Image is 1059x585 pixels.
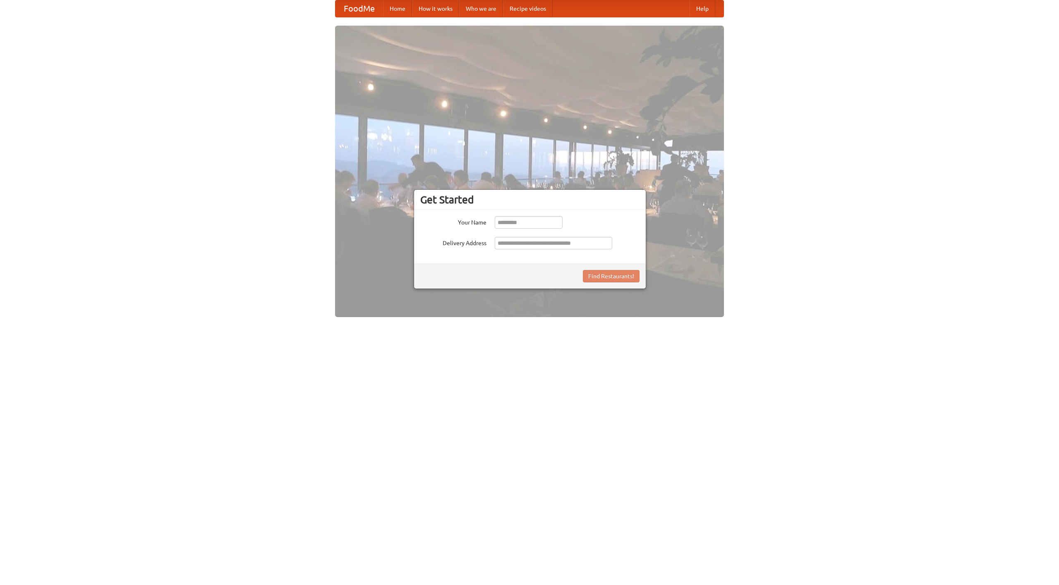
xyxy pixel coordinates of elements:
label: Delivery Address [420,237,486,247]
a: Help [690,0,715,17]
a: How it works [412,0,459,17]
a: Who we are [459,0,503,17]
a: Home [383,0,412,17]
button: Find Restaurants! [583,270,640,282]
a: FoodMe [335,0,383,17]
a: Recipe videos [503,0,553,17]
h3: Get Started [420,193,640,206]
label: Your Name [420,216,486,227]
